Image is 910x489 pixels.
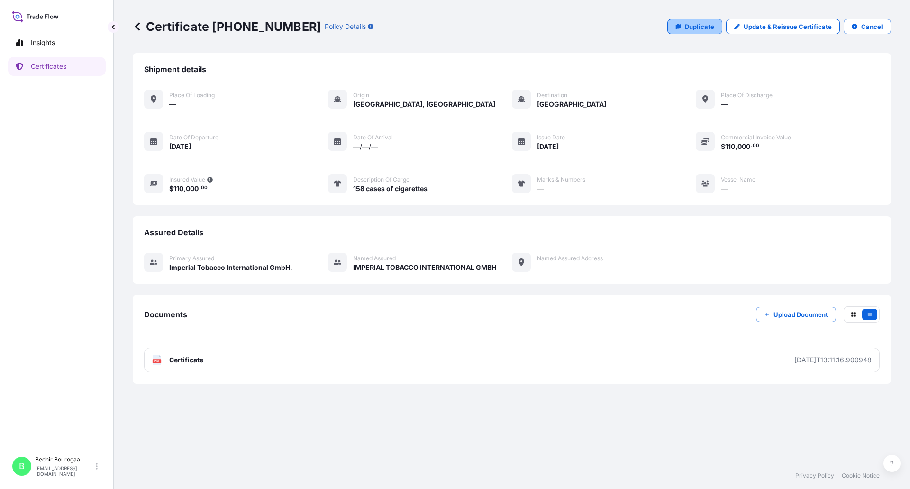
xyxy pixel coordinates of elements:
span: 000 [737,143,750,150]
span: $ [169,185,173,192]
span: , [735,143,737,150]
p: Cancel [861,22,883,31]
text: PDF [154,360,160,363]
span: 000 [186,185,199,192]
span: Place of discharge [721,92,773,99]
span: — [721,184,728,194]
span: Origin [353,92,369,99]
span: Insured Value [169,176,205,184]
span: Vessel Name [721,176,755,184]
p: Policy Details [325,22,366,31]
div: [DATE]T13:11:16.900948 [794,355,872,365]
span: IMPERIAL TOBACCO INTERNATIONAL GMBH [353,263,496,272]
p: [EMAIL_ADDRESS][DOMAIN_NAME] [35,465,94,477]
a: Certificates [8,57,106,76]
span: Date of arrival [353,134,393,141]
span: Primary assured [169,255,214,262]
p: Upload Document [773,310,828,319]
span: Destination [537,92,567,99]
span: 110 [173,185,183,192]
a: Cookie Notice [842,472,880,480]
p: Insights [31,38,55,47]
span: — [169,100,176,109]
span: $ [721,143,725,150]
span: 00 [201,186,208,190]
span: Description of cargo [353,176,409,184]
span: [DATE] [169,142,191,151]
span: , [183,185,186,192]
span: [GEOGRAPHIC_DATA], [GEOGRAPHIC_DATA] [353,100,495,109]
p: Certificates [31,62,66,71]
a: Privacy Policy [795,472,834,480]
span: — [537,263,544,272]
span: Named Assured [353,255,396,262]
span: . [751,144,752,148]
p: Certificate [PHONE_NUMBER] [133,19,321,34]
a: PDFCertificate[DATE]T13:11:16.900948 [144,348,880,372]
span: . [199,186,200,190]
span: 158 cases of cigarettes [353,184,428,194]
span: 110 [725,143,735,150]
span: [GEOGRAPHIC_DATA] [537,100,606,109]
span: Named Assured Address [537,255,603,262]
span: Documents [144,310,187,319]
span: Commercial Invoice Value [721,134,791,141]
span: [DATE] [537,142,559,151]
p: Update & Reissue Certificate [744,22,832,31]
span: —/—/— [353,142,378,151]
span: Imperial Tobacco International GmbH. [169,263,292,272]
span: Assured Details [144,228,203,237]
span: B [19,461,25,471]
span: Certificate [169,355,203,365]
a: Update & Reissue Certificate [726,19,840,34]
button: Cancel [844,19,891,34]
span: 00 [753,144,759,148]
a: Duplicate [667,19,722,34]
span: — [537,184,544,194]
span: Shipment details [144,65,206,74]
span: Issue Date [537,134,565,141]
span: Date of departure [169,134,218,141]
p: Duplicate [685,22,714,31]
p: Bechir Bourogaa [35,456,94,463]
button: Upload Document [756,307,836,322]
a: Insights [8,33,106,52]
span: Marks & Numbers [537,176,585,184]
span: — [721,100,728,109]
span: Place of Loading [169,92,215,99]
